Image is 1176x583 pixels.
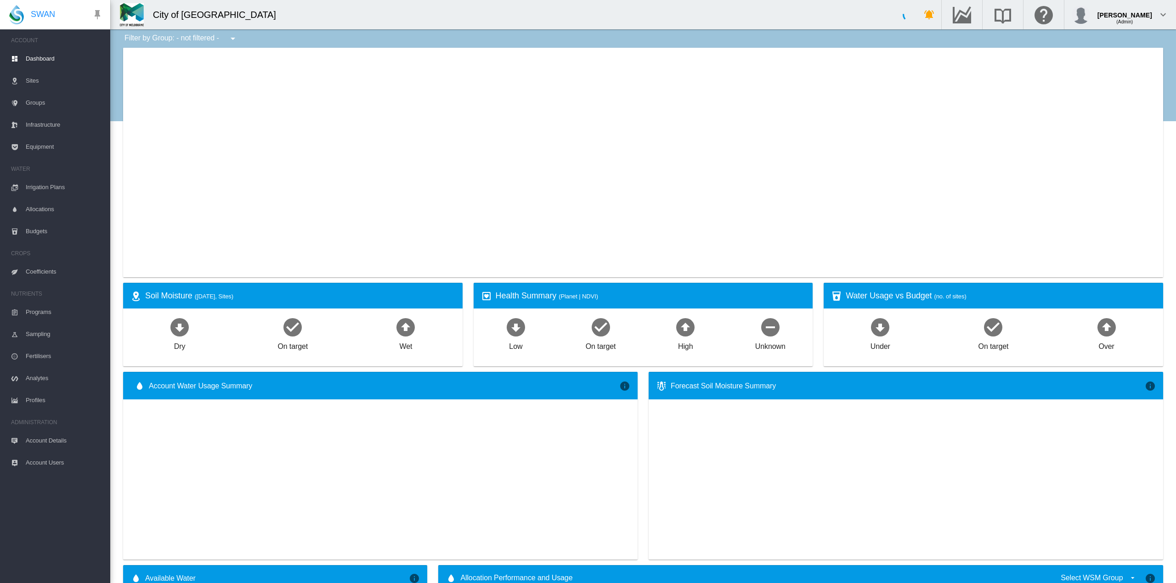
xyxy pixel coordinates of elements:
[1033,9,1055,20] md-icon: Click here for help
[26,323,103,345] span: Sampling
[195,293,233,300] span: ([DATE], Sites)
[26,430,103,452] span: Account Details
[277,338,308,352] div: On target
[26,136,103,158] span: Equipment
[1072,6,1090,24] img: profile.jpg
[674,316,696,338] md-icon: icon-arrow-up-bold-circle
[11,162,103,176] span: WATER
[400,338,413,352] div: Wet
[509,338,522,352] div: Low
[982,316,1004,338] md-icon: icon-checkbox-marked-circle
[846,290,1156,302] div: Water Usage vs Budget
[26,367,103,389] span: Analytes
[924,9,935,20] md-icon: icon-bell-ring
[831,291,842,302] md-icon: icon-cup-water
[118,29,245,48] div: Filter by Group: - not filtered -
[26,114,103,136] span: Infrastructure
[149,381,619,391] span: Account Water Usage Summary
[92,9,103,20] md-icon: icon-pin
[26,176,103,198] span: Irrigation Plans
[1096,316,1118,338] md-icon: icon-arrow-up-bold-circle
[169,316,191,338] md-icon: icon-arrow-down-bold-circle
[1097,7,1152,16] div: [PERSON_NAME]
[120,3,144,26] img: Z
[26,345,103,367] span: Fertilisers
[31,9,55,20] span: SWAN
[755,338,786,352] div: Unknown
[26,389,103,411] span: Profiles
[11,415,103,430] span: ADMINISTRATION
[678,338,693,352] div: High
[920,6,939,24] button: icon-bell-ring
[559,293,598,300] span: (Planet | NDVI)
[656,381,667,392] md-icon: icon-thermometer-lines
[11,33,103,48] span: ACCOUNT
[9,5,24,24] img: SWAN-Landscape-Logo-Colour-drop.png
[282,316,304,338] md-icon: icon-checkbox-marked-circle
[153,8,284,21] div: City of [GEOGRAPHIC_DATA]
[26,198,103,220] span: Allocations
[481,291,492,302] md-icon: icon-heart-box-outline
[1098,338,1114,352] div: Over
[869,316,891,338] md-icon: icon-arrow-down-bold-circle
[671,381,1145,391] div: Forecast Soil Moisture Summary
[1158,9,1169,20] md-icon: icon-chevron-down
[26,70,103,92] span: Sites
[992,9,1014,20] md-icon: Search the knowledge base
[505,316,527,338] md-icon: icon-arrow-down-bold-circle
[978,338,1009,352] div: On target
[11,246,103,261] span: CROPS
[871,338,890,352] div: Under
[934,293,966,300] span: (no. of sites)
[145,290,455,302] div: Soil Moisture
[130,291,141,302] md-icon: icon-map-marker-radius
[26,92,103,114] span: Groups
[496,290,806,302] div: Health Summary
[227,33,238,44] md-icon: icon-menu-down
[224,29,242,48] button: icon-menu-down
[395,316,417,338] md-icon: icon-arrow-up-bold-circle
[26,48,103,70] span: Dashboard
[590,316,612,338] md-icon: icon-checkbox-marked-circle
[134,381,145,392] md-icon: icon-water
[1116,19,1133,24] span: (Admin)
[619,381,630,392] md-icon: icon-information
[26,452,103,474] span: Account Users
[174,338,186,352] div: Dry
[586,338,616,352] div: On target
[26,301,103,323] span: Programs
[26,261,103,283] span: Coefficients
[951,9,973,20] md-icon: Go to the Data Hub
[759,316,781,338] md-icon: icon-minus-circle
[11,286,103,301] span: NUTRIENTS
[1145,381,1156,392] md-icon: icon-information
[26,220,103,242] span: Budgets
